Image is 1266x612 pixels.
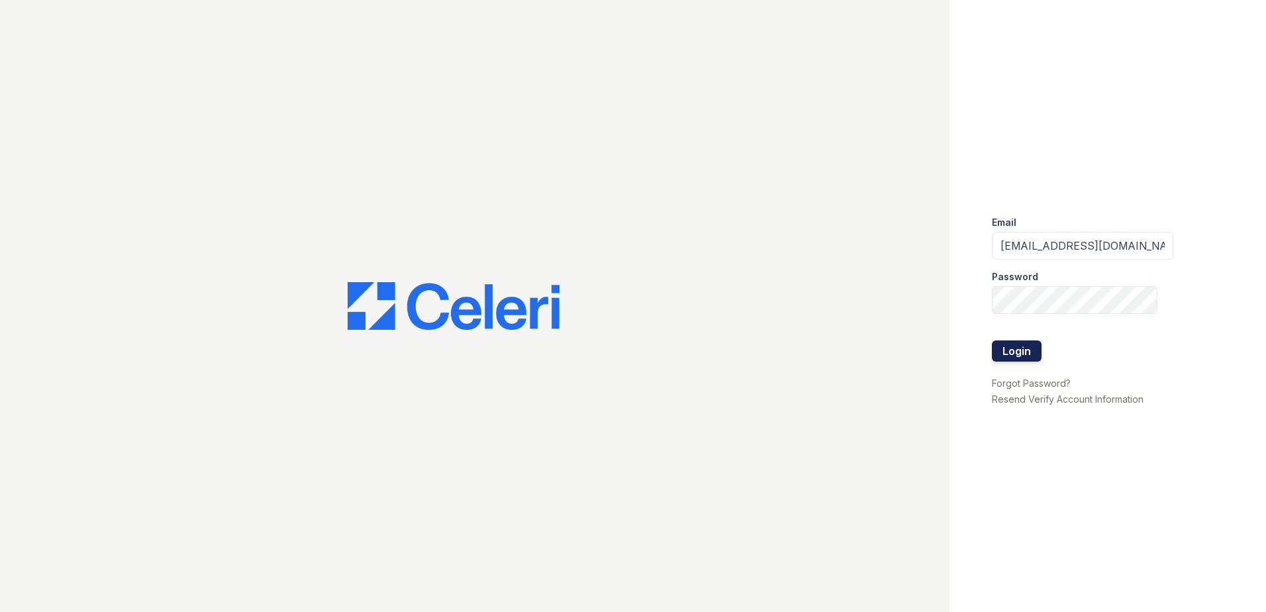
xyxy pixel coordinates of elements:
[992,393,1144,405] a: Resend Verify Account Information
[348,282,560,330] img: CE_Logo_Blue-a8612792a0a2168367f1c8372b55b34899dd931a85d93a1a3d3e32e68fde9ad4.png
[992,340,1042,362] button: Login
[992,270,1038,283] label: Password
[992,216,1016,229] label: Email
[992,378,1071,389] a: Forgot Password?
